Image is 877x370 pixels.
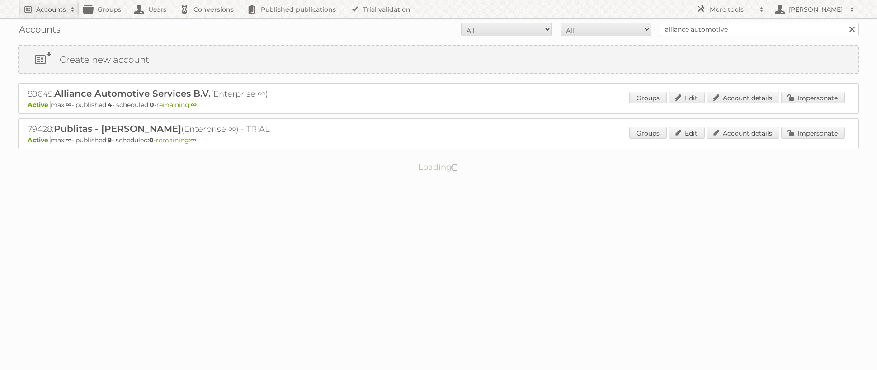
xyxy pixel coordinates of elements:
strong: 4 [108,101,112,109]
span: Alliance Automotive Services B.V. [54,88,211,99]
strong: ∞ [191,101,197,109]
strong: ∞ [66,136,71,144]
h2: 79428: (Enterprise ∞) - TRIAL [28,123,344,135]
span: Publitas - [PERSON_NAME] [54,123,181,134]
strong: 9 [108,136,112,144]
strong: ∞ [190,136,196,144]
a: Account details [707,127,779,139]
h2: [PERSON_NAME] [787,5,845,14]
span: Active [28,136,51,144]
strong: 0 [149,136,154,144]
a: Account details [707,92,779,103]
a: Groups [629,127,667,139]
a: Edit [669,127,705,139]
p: max: - published: - scheduled: - [28,136,849,144]
strong: ∞ [66,101,71,109]
h2: 89645: (Enterprise ∞) [28,88,344,100]
a: Impersonate [781,127,845,139]
a: Groups [629,92,667,103]
a: Impersonate [781,92,845,103]
a: Create new account [19,46,858,73]
span: remaining: [156,101,197,109]
span: remaining: [156,136,196,144]
a: Edit [669,92,705,103]
strong: 0 [150,101,154,109]
h2: Accounts [36,5,66,14]
p: max: - published: - scheduled: - [28,101,849,109]
p: Loading [390,158,488,176]
h2: More tools [710,5,755,14]
span: Active [28,101,51,109]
